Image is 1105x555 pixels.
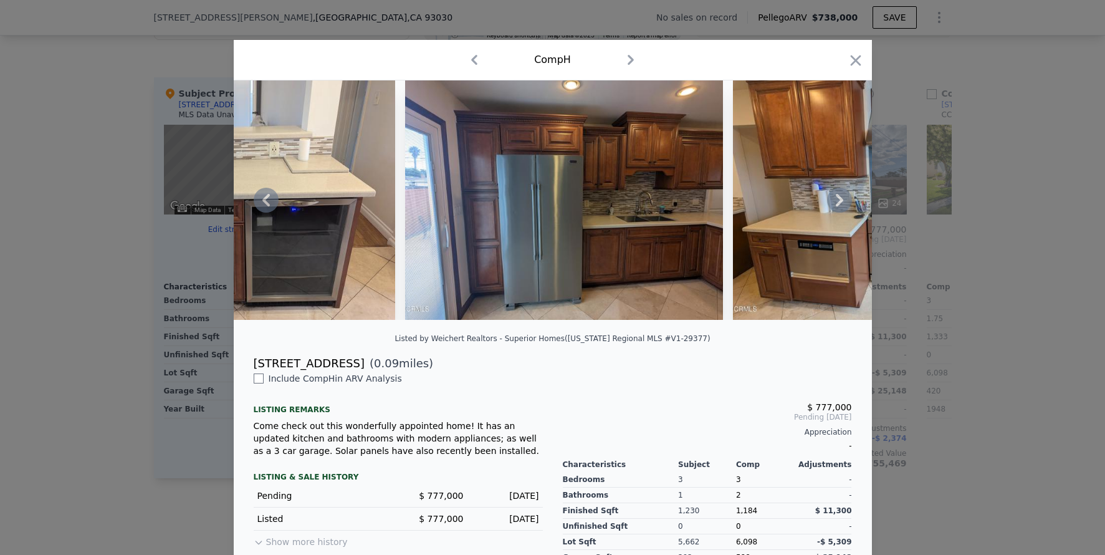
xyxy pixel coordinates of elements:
[563,472,679,488] div: Bedrooms
[264,374,407,384] span: Include Comp H in ARV Analysis
[678,503,736,519] div: 1,230
[563,534,679,550] div: Lot Sqft
[419,514,463,524] span: $ 777,000
[817,538,851,546] span: -$ 5,309
[405,80,723,320] img: Property Img
[563,519,679,534] div: Unfinished Sqft
[807,402,851,412] span: $ 777,000
[736,522,741,531] span: 0
[77,80,395,320] img: Property Img
[254,395,543,415] div: Listing remarks
[254,355,365,372] div: [STREET_ADDRESS]
[733,80,1051,320] img: Property Img
[794,519,852,534] div: -
[678,534,736,550] div: 5,662
[678,472,736,488] div: 3
[678,488,736,503] div: 1
[395,334,710,343] div: Listed by Weichert Realtors - Superior Homes ([US_STATE] Regional MLS #V1-29377)
[474,490,539,502] div: [DATE]
[563,488,679,503] div: Bathrooms
[254,531,348,548] button: Show more history
[257,490,388,502] div: Pending
[563,427,852,437] div: Appreciation
[257,513,388,525] div: Listed
[736,475,741,484] span: 3
[794,460,852,470] div: Adjustments
[254,472,543,485] div: LISTING & SALE HISTORY
[736,460,794,470] div: Comp
[736,506,757,515] span: 1,184
[815,506,852,515] span: $ 11,300
[794,488,852,503] div: -
[419,491,463,501] span: $ 777,000
[563,460,679,470] div: Characteristics
[365,355,433,372] span: ( miles)
[374,357,399,370] span: 0.09
[736,488,794,503] div: 2
[254,420,543,457] div: Come check out this wonderfully appointed home! It has an updated kitchen and bathrooms with mode...
[678,519,736,534] div: 0
[736,538,757,546] span: 6,098
[563,503,679,519] div: Finished Sqft
[563,412,852,422] span: Pending [DATE]
[474,513,539,525] div: [DATE]
[563,437,852,455] div: -
[534,52,571,67] div: Comp H
[794,472,852,488] div: -
[678,460,736,470] div: Subject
